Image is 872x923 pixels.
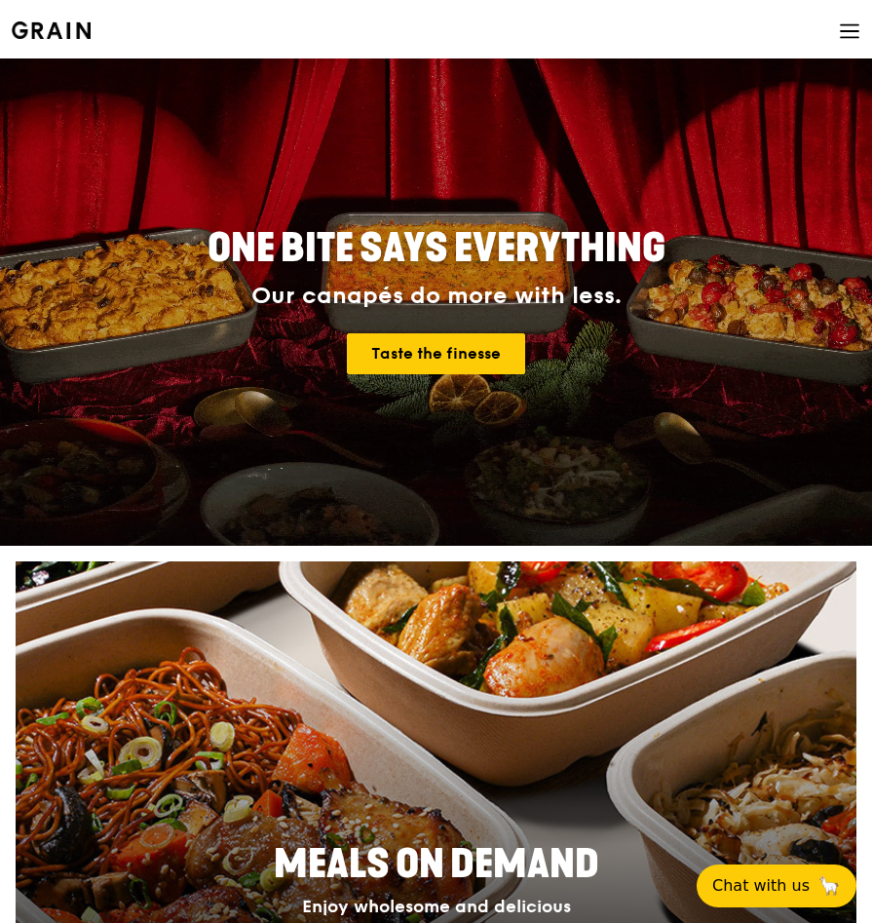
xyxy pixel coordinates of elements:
[274,841,599,888] span: Meals On Demand
[697,865,856,907] button: Chat with us🦙
[208,225,665,272] span: ONE BITE SAYS EVERYTHING
[712,874,810,898] span: Chat with us
[347,333,525,374] a: Taste the finesse
[817,874,841,898] span: 🦙
[12,21,91,39] img: Grain
[106,283,767,310] div: Our canapés do more with less.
